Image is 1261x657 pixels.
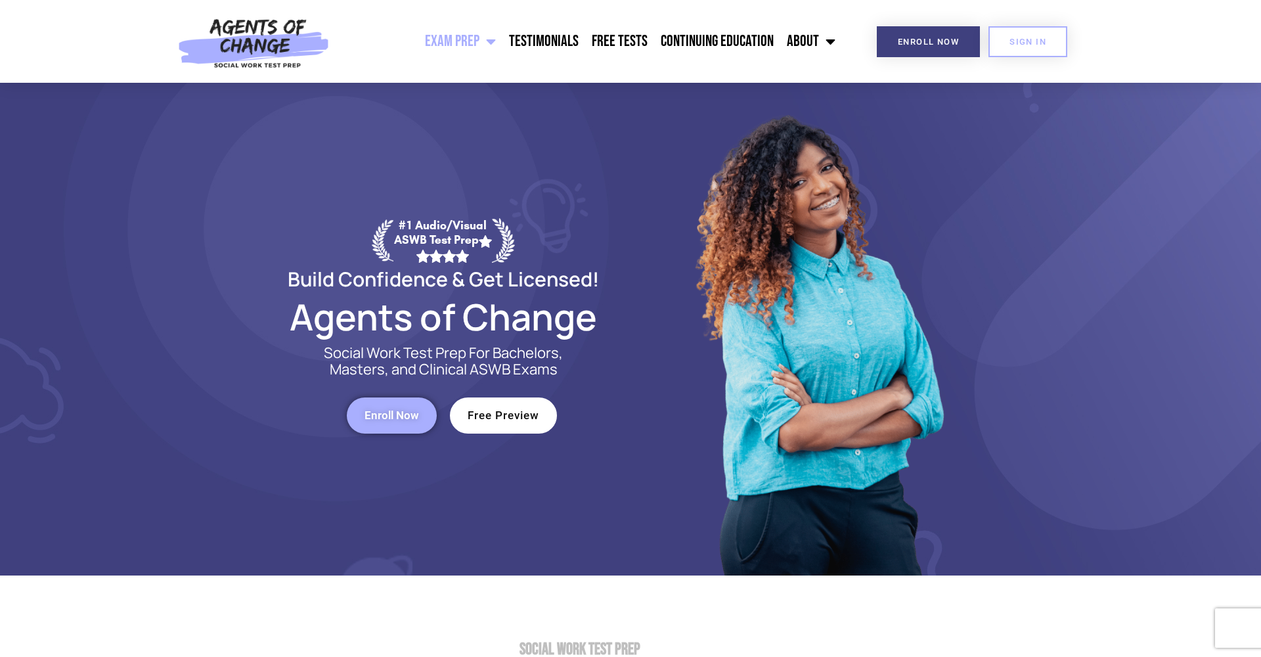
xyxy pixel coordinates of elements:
[780,25,842,58] a: About
[898,37,959,46] span: Enroll Now
[654,25,780,58] a: Continuing Education
[347,397,437,434] a: Enroll Now
[585,25,654,58] a: Free Tests
[988,26,1067,57] a: SIGN IN
[686,83,949,576] img: Website Image 1 (1)
[877,26,980,57] a: Enroll Now
[1009,37,1046,46] span: SIGN IN
[450,397,557,434] a: Free Preview
[502,25,585,58] a: Testimonials
[393,218,492,262] div: #1 Audio/Visual ASWB Test Prep
[336,25,842,58] nav: Menu
[309,345,578,378] p: Social Work Test Prep For Bachelors, Masters, and Clinical ASWB Exams
[256,302,630,332] h2: Agents of Change
[418,25,502,58] a: Exam Prep
[365,410,419,421] span: Enroll Now
[256,269,630,288] h2: Build Confidence & Get Licensed!
[468,410,539,421] span: Free Preview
